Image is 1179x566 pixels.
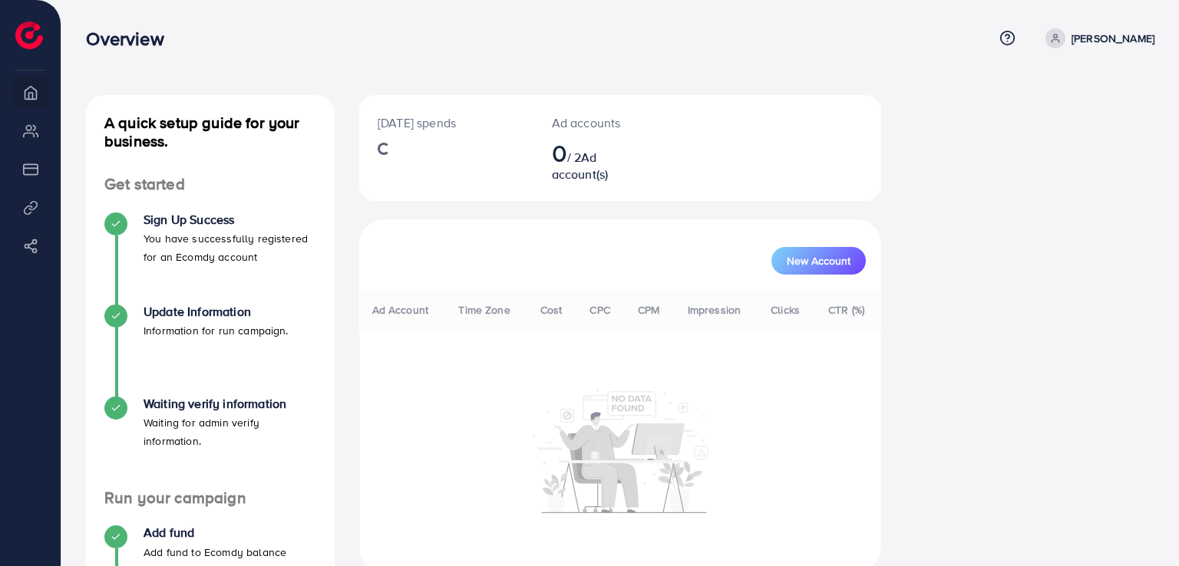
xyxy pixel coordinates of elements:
h4: Update Information [144,304,289,319]
img: logo [15,21,43,49]
li: Sign Up Success [86,212,335,304]
h4: Add fund [144,525,286,540]
h2: / 2 [552,138,646,183]
h4: Waiting verify information [144,397,316,411]
p: Waiting for admin verify information. [144,413,316,450]
p: You have successfully registered for an Ecomdy account [144,229,316,266]
p: Information for run campaign. [144,321,289,340]
span: 0 [552,135,567,170]
h4: Get started [86,175,335,194]
a: [PERSON_NAME] [1039,28,1154,48]
h4: A quick setup guide for your business. [86,114,335,150]
p: Add fund to Ecomdy balance [144,543,286,561]
p: [DATE] spends [378,114,515,132]
li: Update Information [86,304,335,397]
p: [PERSON_NAME] [1072,29,1154,48]
h4: Run your campaign [86,489,335,508]
h4: Sign Up Success [144,212,316,227]
button: New Account [771,247,866,275]
span: Ad account(s) [552,149,609,183]
span: New Account [787,255,850,266]
p: Ad accounts [552,114,646,132]
li: Waiting verify information [86,397,335,489]
h3: Overview [86,28,176,50]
